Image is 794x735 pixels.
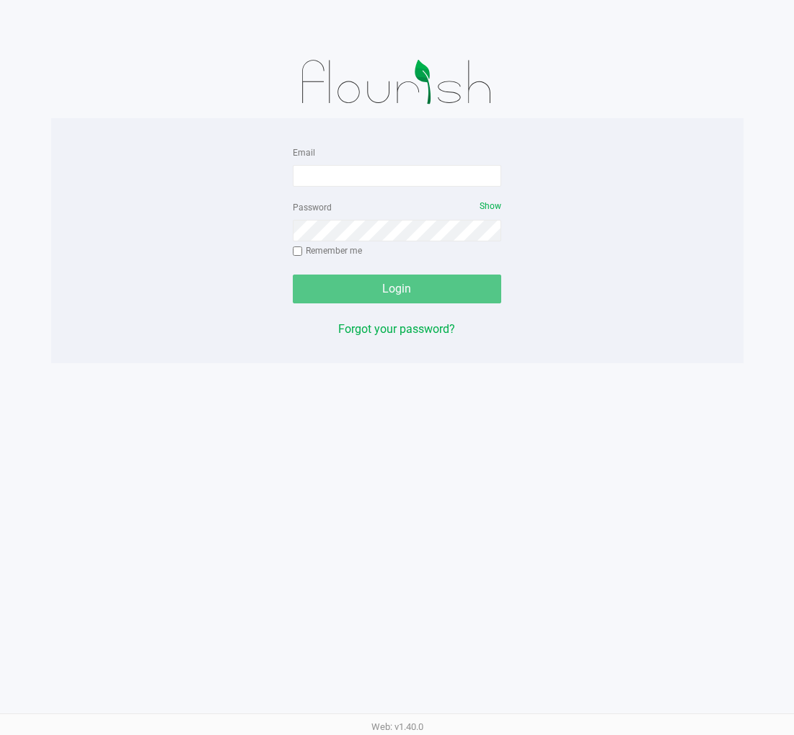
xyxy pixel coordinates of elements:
[293,201,332,214] label: Password
[371,721,423,732] span: Web: v1.40.0
[293,246,303,257] input: Remember me
[480,201,501,211] span: Show
[293,244,362,257] label: Remember me
[293,146,315,159] label: Email
[338,321,455,338] button: Forgot your password?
